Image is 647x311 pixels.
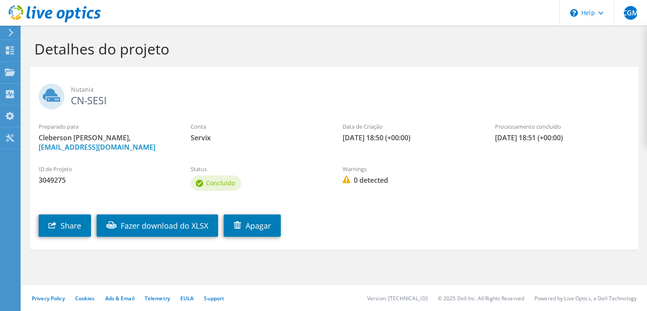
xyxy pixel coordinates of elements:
a: Fazer download do XLSX [97,214,218,237]
label: Data de Criação [343,122,477,131]
svg: \n [570,9,578,17]
span: Nutanix [71,85,630,94]
span: Cleberson [PERSON_NAME], [39,133,173,152]
span: [DATE] 18:50 (+00:00) [343,133,477,142]
span: CGM [624,6,638,20]
label: Preparado para [39,122,173,131]
li: Version: [TECHNICAL_ID] [367,295,428,302]
label: Warnings [343,165,477,173]
a: Apagar [224,214,281,237]
label: Processamento concluído [495,122,630,131]
h1: Detalhes do projeto [34,40,630,58]
a: Share [39,214,91,237]
label: ID de Projeto [39,165,173,173]
span: Concluído [206,179,235,187]
span: 0 detected [343,175,477,185]
a: Support [204,295,224,302]
a: [EMAIL_ADDRESS][DOMAIN_NAME] [39,142,155,152]
h2: CN-SESI [39,84,630,105]
label: Conta [191,122,325,131]
a: Telemetry [145,295,170,302]
span: 3049275 [39,175,173,185]
a: Ads & Email [105,295,134,302]
a: Privacy Policy [32,295,65,302]
li: Powered by Live Optics, a Dell Technology [535,295,637,302]
li: © 2025 Dell Inc. All Rights Reserved [438,295,524,302]
span: [DATE] 18:51 (+00:00) [495,133,630,142]
a: EULA [180,295,194,302]
label: Status [191,165,325,173]
a: Cookies [75,295,95,302]
span: Servix [191,133,325,142]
